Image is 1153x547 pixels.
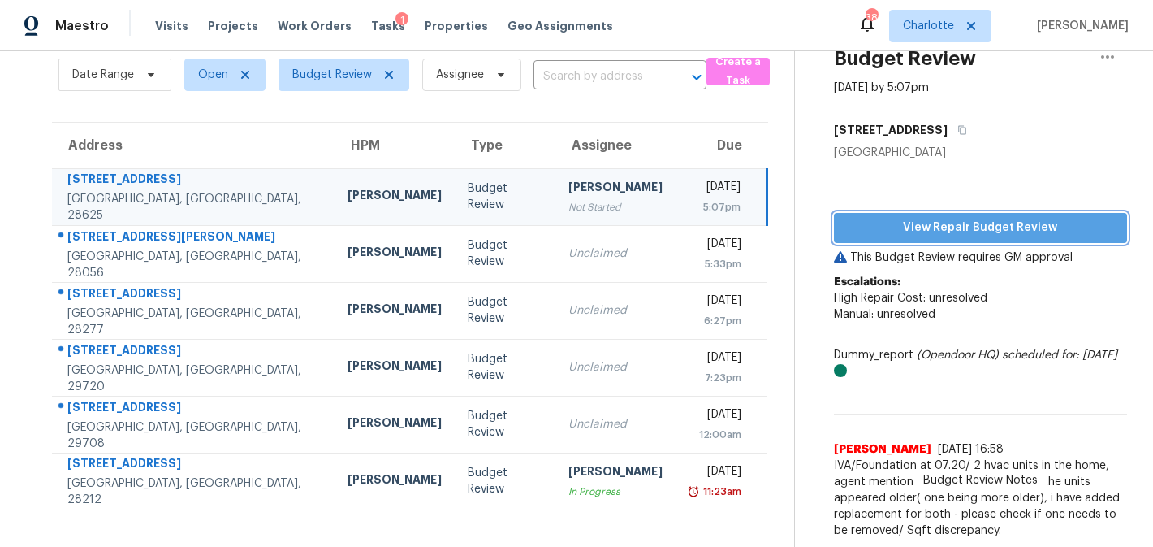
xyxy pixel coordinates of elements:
[834,276,900,288] b: Escalations:
[67,249,322,281] div: [GEOGRAPHIC_DATA], [GEOGRAPHIC_DATA], 28056
[555,123,676,168] th: Assignee
[834,122,948,138] h5: [STREET_ADDRESS]
[568,484,663,500] div: In Progress
[917,349,999,361] i: (Opendoor HQ)
[689,370,741,386] div: 7:23pm
[468,237,542,270] div: Budget Review
[468,465,542,497] div: Budget Review
[208,18,258,34] span: Projects
[67,475,322,508] div: [GEOGRAPHIC_DATA], [GEOGRAPHIC_DATA], 28212
[348,471,442,492] div: [PERSON_NAME]
[834,293,987,304] span: High Repair Cost: unresolved
[568,179,663,199] div: [PERSON_NAME]
[348,415,442,435] div: [PERSON_NAME]
[371,20,405,32] span: Tasks
[689,406,741,427] div: [DATE]
[834,50,976,67] h2: Budget Review
[468,294,542,327] div: Budget Review
[689,293,741,313] div: [DATE]
[52,123,335,168] th: Address
[348,244,442,264] div: [PERSON_NAME]
[67,342,322,362] div: [STREET_ADDRESS]
[67,455,322,475] div: [STREET_ADDRESS]
[676,123,767,168] th: Due
[568,359,663,376] div: Unclaimed
[834,213,1127,243] button: View Repair Budget Review
[67,362,322,395] div: [GEOGRAPHIC_DATA], [GEOGRAPHIC_DATA], 29720
[834,441,931,458] span: [PERSON_NAME]
[425,18,488,34] span: Properties
[568,302,663,319] div: Unclaimed
[834,347,1127,380] div: Dummy_report
[903,18,954,34] span: Charlotte
[834,145,1127,161] div: [GEOGRAPHIC_DATA]
[1002,349,1117,361] i: scheduled for: [DATE]
[468,180,542,213] div: Budget Review
[834,80,929,96] div: [DATE] by 5:07pm
[568,416,663,432] div: Unclaimed
[948,115,969,145] button: Copy Address
[292,67,372,83] span: Budget Review
[689,349,741,370] div: [DATE]
[67,228,322,249] div: [STREET_ADDRESS][PERSON_NAME]
[866,10,877,26] div: 38
[568,463,663,484] div: [PERSON_NAME]
[455,123,555,168] th: Type
[715,53,762,90] span: Create a Task
[67,306,322,338] div: [GEOGRAPHIC_DATA], [GEOGRAPHIC_DATA], 28277
[55,18,109,34] span: Maestro
[689,313,741,329] div: 6:27pm
[155,18,188,34] span: Visits
[689,236,741,256] div: [DATE]
[468,351,542,384] div: Budget Review
[938,444,1004,455] span: [DATE] 16:58
[436,67,484,83] span: Assignee
[335,123,455,168] th: HPM
[507,18,613,34] span: Geo Assignments
[834,250,1127,266] p: This Budget Review requires GM approval
[687,484,700,500] img: Overdue Alarm Icon
[67,191,322,224] div: [GEOGRAPHIC_DATA], [GEOGRAPHIC_DATA], 28625
[689,427,741,443] div: 12:00am
[689,256,741,272] div: 5:33pm
[533,64,661,89] input: Search by address
[395,12,408,28] div: 1
[348,358,442,378] div: [PERSON_NAME]
[700,484,741,500] div: 11:23am
[834,458,1127,539] span: IVA/Foundation at 07.20/ 2 hvac units in the home, agent mentioned condition poor both the units ...
[67,285,322,306] div: [STREET_ADDRESS]
[348,301,442,321] div: [PERSON_NAME]
[689,199,741,215] div: 5:07pm
[67,399,322,419] div: [STREET_ADDRESS]
[348,187,442,207] div: [PERSON_NAME]
[67,171,322,191] div: [STREET_ADDRESS]
[689,463,741,484] div: [DATE]
[706,58,770,85] button: Create a Task
[67,419,322,452] div: [GEOGRAPHIC_DATA], [GEOGRAPHIC_DATA], 29708
[278,18,352,34] span: Work Orders
[847,218,1114,238] span: View Repair Budget Review
[72,67,134,83] span: Date Range
[568,199,663,215] div: Not Started
[685,66,708,89] button: Open
[689,179,741,199] div: [DATE]
[198,67,228,83] span: Open
[468,408,542,441] div: Budget Review
[568,245,663,262] div: Unclaimed
[834,309,935,320] span: Manual: unresolved
[913,472,1047,488] span: Budget Review Notes
[1030,18,1129,34] span: [PERSON_NAME]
